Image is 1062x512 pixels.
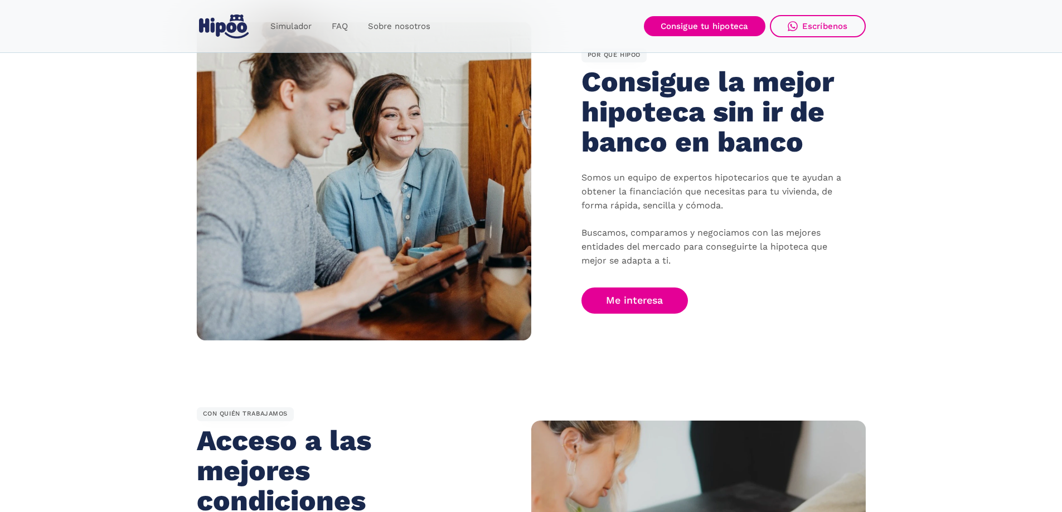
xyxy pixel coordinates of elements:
p: Somos un equipo de expertos hipotecarios que te ayudan a obtener la financiación que necesitas pa... [581,171,849,268]
a: Escríbenos [770,15,866,37]
div: Escríbenos [802,21,848,31]
a: Consigue tu hipoteca [644,16,765,36]
a: FAQ [322,16,358,37]
a: home [197,10,251,43]
h2: Consigue la mejor hipoteca sin ir de banco en banco [581,67,838,157]
a: Simulador [260,16,322,37]
a: Sobre nosotros [358,16,440,37]
a: Me interesa [581,287,688,314]
div: POR QUÉ HIPOO [581,48,647,63]
div: CON QUIÉN TRABAJAMOS [197,407,294,422]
